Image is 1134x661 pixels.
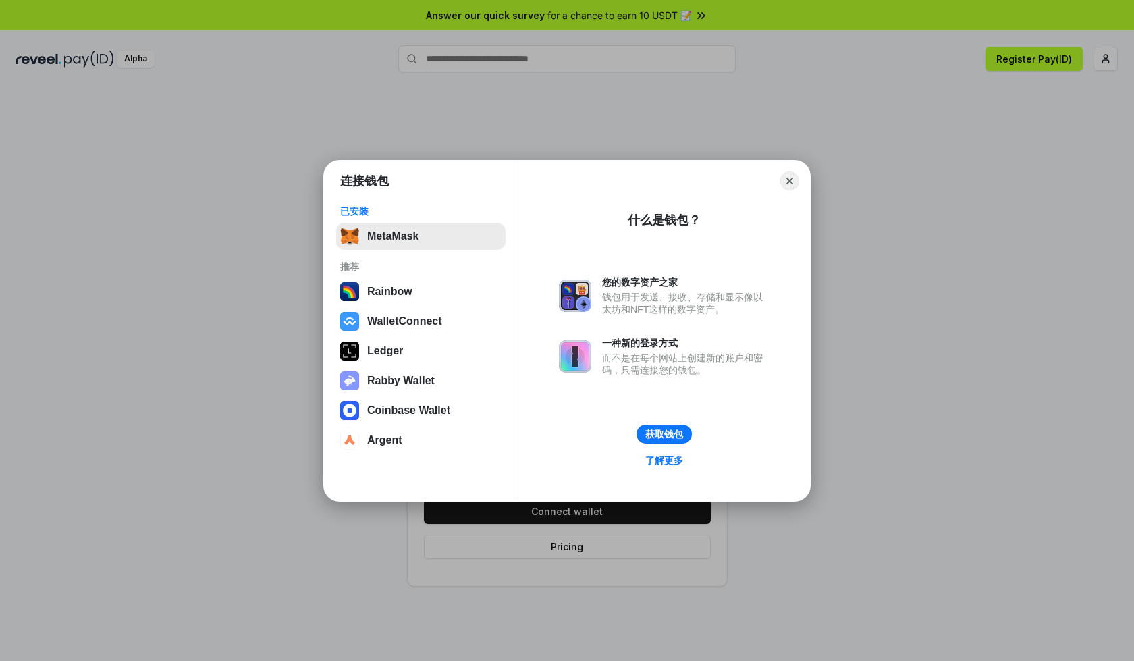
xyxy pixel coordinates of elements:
[367,315,442,327] div: WalletConnect
[340,371,359,390] img: svg+xml,%3Csvg%20xmlns%3D%22http%3A%2F%2Fwww.w3.org%2F2000%2Fsvg%22%20fill%3D%22none%22%20viewBox...
[559,340,591,373] img: svg+xml,%3Csvg%20xmlns%3D%22http%3A%2F%2Fwww.w3.org%2F2000%2Fsvg%22%20fill%3D%22none%22%20viewBox...
[628,212,701,228] div: 什么是钱包？
[340,401,359,420] img: svg+xml,%3Csvg%20width%3D%2228%22%20height%3D%2228%22%20viewBox%3D%220%200%2028%2028%22%20fill%3D...
[780,171,799,190] button: Close
[340,312,359,331] img: svg+xml,%3Csvg%20width%3D%2228%22%20height%3D%2228%22%20viewBox%3D%220%200%2028%2028%22%20fill%3D...
[645,428,683,440] div: 获取钱包
[340,205,502,217] div: 已安装
[637,452,691,469] a: 了解更多
[559,280,591,312] img: svg+xml,%3Csvg%20xmlns%3D%22http%3A%2F%2Fwww.w3.org%2F2000%2Fsvg%22%20fill%3D%22none%22%20viewBox...
[367,230,418,242] div: MetaMask
[340,227,359,246] img: svg+xml,%3Csvg%20fill%3D%22none%22%20height%3D%2233%22%20viewBox%3D%220%200%2035%2033%22%20width%...
[602,352,769,376] div: 而不是在每个网站上创建新的账户和密码，只需连接您的钱包。
[340,173,389,189] h1: 连接钱包
[336,278,506,305] button: Rainbow
[336,427,506,454] button: Argent
[645,454,683,467] div: 了解更多
[367,345,403,357] div: Ledger
[336,338,506,365] button: Ledger
[336,223,506,250] button: MetaMask
[602,291,769,315] div: 钱包用于发送、接收、存储和显示像以太坊和NFT这样的数字资产。
[367,375,435,387] div: Rabby Wallet
[340,261,502,273] div: 推荐
[367,434,402,446] div: Argent
[602,337,769,349] div: 一种新的登录方式
[336,367,506,394] button: Rabby Wallet
[340,282,359,301] img: svg+xml,%3Csvg%20width%3D%22120%22%20height%3D%22120%22%20viewBox%3D%220%200%20120%20120%22%20fil...
[367,286,412,298] div: Rainbow
[340,342,359,361] img: svg+xml,%3Csvg%20xmlns%3D%22http%3A%2F%2Fwww.w3.org%2F2000%2Fsvg%22%20width%3D%2228%22%20height%3...
[637,425,692,444] button: 获取钱包
[336,397,506,424] button: Coinbase Wallet
[602,276,769,288] div: 您的数字资产之家
[336,308,506,335] button: WalletConnect
[340,431,359,450] img: svg+xml,%3Csvg%20width%3D%2228%22%20height%3D%2228%22%20viewBox%3D%220%200%2028%2028%22%20fill%3D...
[367,404,450,417] div: Coinbase Wallet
